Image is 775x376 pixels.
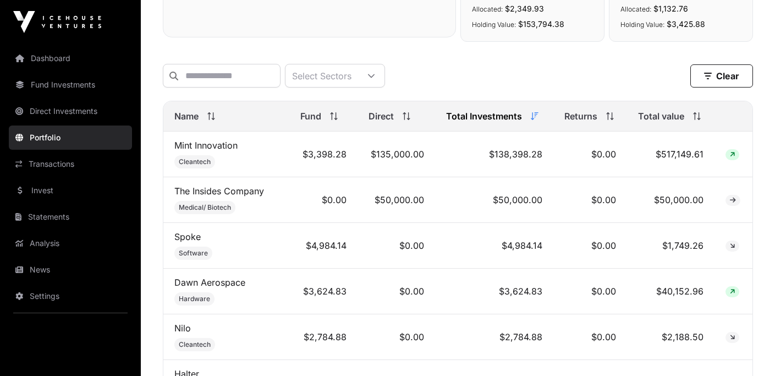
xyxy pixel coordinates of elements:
iframe: Chat Widget [720,323,775,376]
td: $3,624.83 [289,269,358,314]
a: Mint Innovation [174,140,238,151]
span: Total Investments [446,110,522,123]
span: Hardware [179,295,210,303]
td: $4,984.14 [289,223,358,269]
span: Fund [300,110,321,123]
span: Medical/ Biotech [179,203,231,212]
td: $0.00 [553,223,627,269]
span: Holding Value: [620,20,664,29]
a: Spoke [174,231,201,242]
span: Total value [638,110,684,123]
td: $2,784.88 [289,314,358,360]
span: Allocated: [472,5,503,13]
a: Nilo [174,323,191,334]
a: Settings [9,284,132,308]
span: $153,794.38 [518,19,564,29]
td: $40,152.96 [627,269,714,314]
td: $2,188.50 [627,314,714,360]
a: The Insides Company [174,186,264,197]
span: Allocated: [620,5,651,13]
a: Dashboard [9,46,132,70]
a: Portfolio [9,126,132,150]
span: Cleantech [179,340,211,349]
td: $3,398.28 [289,132,358,177]
a: Transactions [9,152,132,176]
td: $4,984.14 [435,223,553,269]
td: $0.00 [358,269,435,314]
span: Software [179,249,208,258]
td: $0.00 [553,132,627,177]
a: Invest [9,178,132,203]
span: Returns [564,110,597,123]
span: $2,349.93 [505,4,544,13]
span: Cleantech [179,157,211,166]
a: Analysis [9,231,132,255]
a: News [9,258,132,282]
td: $3,624.83 [435,269,553,314]
td: $50,000.00 [435,177,553,223]
a: Direct Investments [9,99,132,123]
td: $1,749.26 [627,223,714,269]
span: Direct [369,110,394,123]
img: Icehouse Ventures Logo [13,11,101,33]
td: $50,000.00 [627,177,714,223]
td: $0.00 [553,314,627,360]
td: $0.00 [289,177,358,223]
span: Name [174,110,199,123]
div: Select Sectors [285,64,358,87]
a: Statements [9,205,132,229]
td: $0.00 [358,314,435,360]
button: Clear [690,64,753,88]
span: $3,425.88 [667,19,705,29]
span: Holding Value: [472,20,516,29]
td: $2,784.88 [435,314,553,360]
td: $138,398.28 [435,132,553,177]
td: $0.00 [358,223,435,269]
td: $0.00 [553,269,627,314]
td: $50,000.00 [358,177,435,223]
td: $135,000.00 [358,132,435,177]
span: $1,132.76 [653,4,688,13]
a: Dawn Aerospace [174,277,245,288]
a: Fund Investments [9,73,132,97]
td: $0.00 [553,177,627,223]
td: $517,149.61 [627,132,714,177]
